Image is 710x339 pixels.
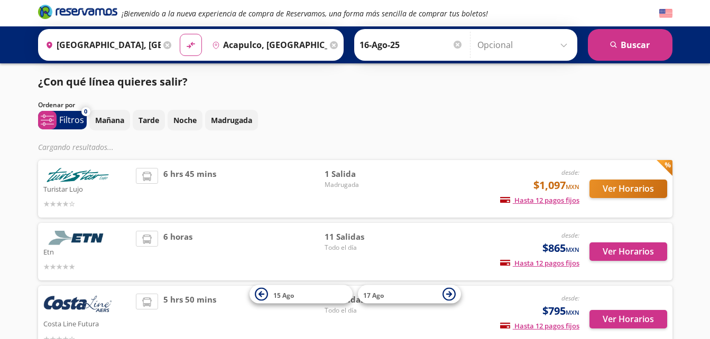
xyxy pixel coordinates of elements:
p: Mañana [95,115,124,126]
p: Etn [43,245,131,258]
button: 15 Ago [250,285,353,304]
button: Madrugada [205,110,258,130]
input: Opcional [477,32,572,58]
em: desde: [561,294,579,303]
img: Turistar Lujo [43,168,112,182]
em: Cargando resultados ... [38,142,114,152]
p: Noche [173,115,197,126]
button: Mañana [89,110,130,130]
input: Elegir Fecha [359,32,463,58]
span: Hasta 12 pagos fijos [500,321,579,331]
span: $795 [542,303,579,319]
p: Tarde [139,115,159,126]
button: 17 Ago [358,285,461,304]
span: $1,097 [533,177,579,193]
em: desde: [561,231,579,240]
span: 15 Ago [273,290,294,299]
button: Ver Horarios [589,310,667,328]
img: Costa Line Futura [43,294,112,317]
p: ¿Con qué línea quieres salir? [38,74,188,90]
span: $865 [542,240,579,256]
input: Buscar Origen [41,32,161,58]
button: Buscar [588,29,672,61]
small: MXN [566,183,579,191]
span: 17 Ago [363,290,384,299]
button: Ver Horarios [589,242,667,261]
span: Hasta 12 pagos fijos [500,258,579,268]
span: 6 hrs 45 mins [163,168,216,210]
p: Costa Line Futura [43,317,131,329]
span: Hasta 12 pagos fijos [500,195,579,205]
small: MXN [566,308,579,316]
span: Madrugada [325,180,399,190]
em: ¡Bienvenido a la nueva experiencia de compra de Reservamos, una forma más sencilla de comprar tus... [122,8,488,18]
span: 6 horas [163,231,192,272]
i: Brand Logo [38,4,117,20]
button: Noche [168,110,202,130]
button: Tarde [133,110,165,130]
span: 0 [84,107,87,116]
a: Brand Logo [38,4,117,23]
img: Etn [43,231,112,245]
p: Filtros [59,114,84,126]
p: Ordenar por [38,100,75,110]
small: MXN [566,246,579,253]
input: Buscar Destino [208,32,327,58]
span: 11 Salidas [325,231,399,243]
em: desde: [561,168,579,177]
p: Turistar Lujo [43,182,131,195]
p: Madrugada [211,115,252,126]
span: Todo el día [325,243,399,252]
button: English [659,7,672,20]
button: 0Filtros [38,111,87,129]
button: Ver Horarios [589,180,667,198]
span: Todo el día [325,306,399,315]
span: 1 Salida [325,168,399,180]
